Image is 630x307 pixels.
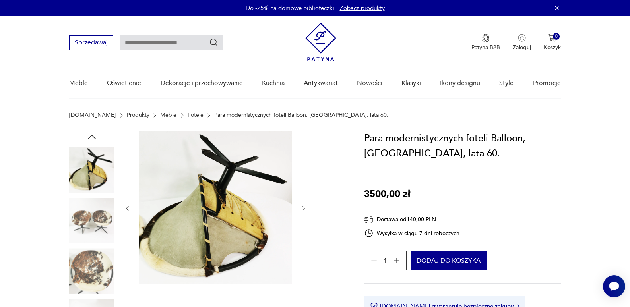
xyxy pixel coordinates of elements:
a: Zobacz produkty [340,4,385,12]
iframe: Smartsupp widget button [603,275,625,297]
a: Sprzedawaj [69,41,113,46]
p: Para modernistycznych foteli Balloon, [GEOGRAPHIC_DATA], lata 60. [214,112,388,118]
img: Ikona medalu [482,34,490,42]
button: Sprzedawaj [69,35,113,50]
p: 3500,00 zł [364,187,410,202]
img: Zdjęcie produktu Para modernistycznych foteli Balloon, Niemcy, lata 60. [139,131,292,284]
span: 1 [384,258,387,263]
button: Patyna B2B [471,34,500,51]
img: Patyna - sklep z meblami i dekoracjami vintage [305,23,336,61]
a: Promocje [533,68,561,98]
a: Dekoracje i przechowywanie [161,68,243,98]
img: Zdjęcie produktu Para modernistycznych foteli Balloon, Niemcy, lata 60. [69,147,114,192]
a: Ikona medaluPatyna B2B [471,34,500,51]
a: Nowości [357,68,382,98]
a: [DOMAIN_NAME] [69,112,116,118]
button: Szukaj [209,38,219,47]
img: Zdjęcie produktu Para modernistycznych foteli Balloon, Niemcy, lata 60. [69,198,114,243]
a: Ikony designu [440,68,480,98]
button: Zaloguj [513,34,531,51]
img: Ikona koszyka [548,34,556,42]
div: Dostawa od 140,00 PLN [364,214,459,224]
img: Ikona dostawy [364,214,374,224]
p: Zaloguj [513,44,531,51]
p: Do -25% na domowe biblioteczki! [246,4,336,12]
div: Wysyłka w ciągu 7 dni roboczych [364,228,459,238]
button: Dodaj do koszyka [411,251,487,270]
a: Klasyki [401,68,421,98]
button: 0Koszyk [544,34,561,51]
img: Ikonka użytkownika [518,34,526,42]
a: Meble [69,68,88,98]
div: 0 [553,33,560,40]
a: Fotele [188,112,204,118]
img: Zdjęcie produktu Para modernistycznych foteli Balloon, Niemcy, lata 60. [69,248,114,293]
p: Patyna B2B [471,44,500,51]
a: Style [499,68,514,98]
a: Antykwariat [304,68,338,98]
a: Produkty [127,112,149,118]
a: Oświetlenie [107,68,141,98]
a: Meble [160,112,176,118]
p: Koszyk [544,44,561,51]
a: Kuchnia [262,68,285,98]
h1: Para modernistycznych foteli Balloon, [GEOGRAPHIC_DATA], lata 60. [364,131,561,161]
